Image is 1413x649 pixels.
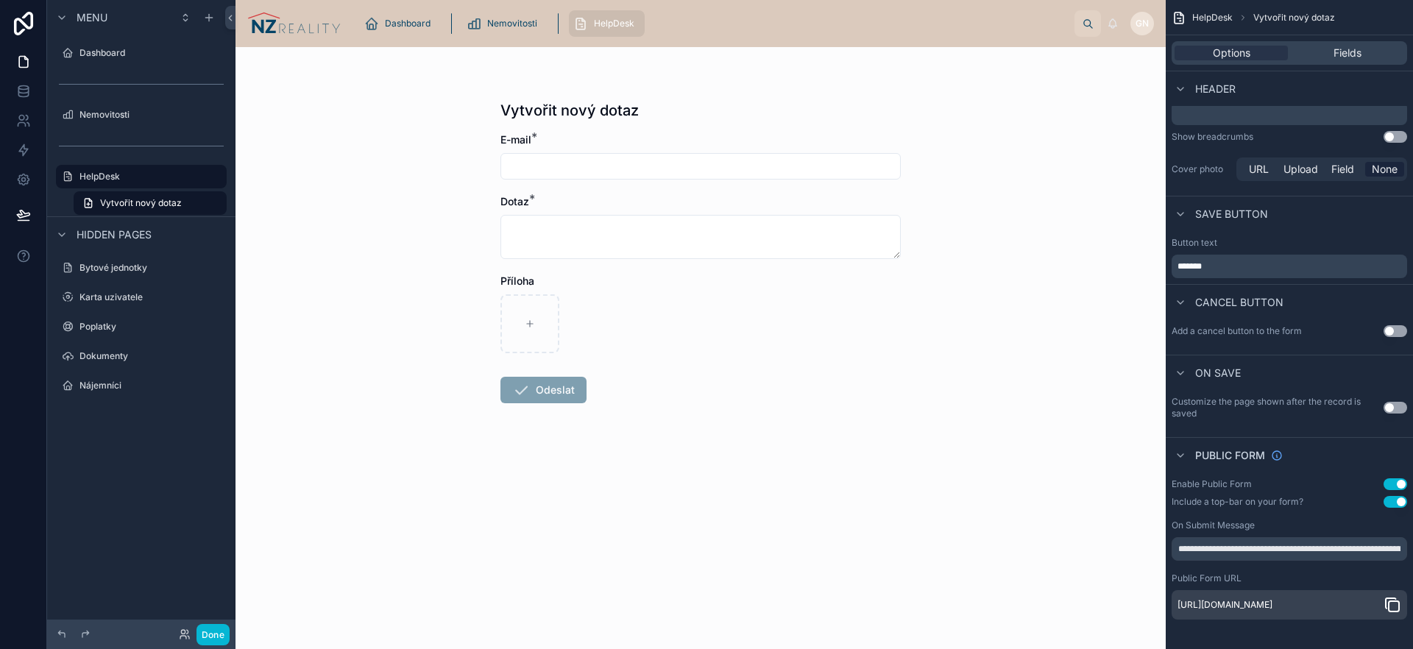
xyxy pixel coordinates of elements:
span: E-mail [500,133,531,146]
span: Vytvořit nový dotaz [100,197,182,209]
div: scrollable content [1172,102,1407,125]
label: Public Form URL [1172,572,1242,584]
a: [URL][DOMAIN_NAME] [1177,599,1272,611]
label: Nájemníci [79,380,224,391]
span: Dashboard [385,18,431,29]
span: Cancel button [1195,295,1283,310]
a: HelpDesk [56,165,227,188]
label: On Submit Message [1172,519,1255,531]
label: Dokumenty [79,350,224,362]
span: Menu [77,10,107,25]
span: None [1372,162,1398,177]
label: HelpDesk [79,171,218,182]
span: GN [1136,18,1149,29]
span: On save [1195,366,1241,380]
span: Upload [1283,162,1318,177]
div: scrollable content [1172,255,1407,278]
span: Dotaz [500,195,529,208]
span: Options [1213,46,1250,60]
a: Dokumenty [56,344,227,368]
span: Public form [1195,448,1265,463]
span: HelpDesk [594,18,634,29]
label: Bytové jednotky [79,262,224,274]
div: Include a top-bar on your form? [1172,496,1303,508]
h1: Vytvořit nový dotaz [500,100,639,121]
label: Button text [1172,237,1217,249]
button: Done [196,624,230,645]
a: Dashboard [56,41,227,65]
div: scrollable content [353,7,1074,40]
span: URL [1249,162,1269,177]
label: Karta uzivatele [79,291,224,303]
span: Save button [1195,207,1268,221]
img: App logo [247,12,341,35]
a: Nemovitosti [462,10,548,37]
span: Vytvořit nový dotaz [1253,12,1335,24]
label: Customize the page shown after the record is saved [1172,396,1384,419]
span: Hidden pages [77,227,152,242]
a: Karta uzivatele [56,286,227,309]
span: Field [1331,162,1354,177]
span: Příloha [500,274,534,287]
label: Add a cancel button to the form [1172,325,1302,337]
span: Fields [1334,46,1361,60]
div: Show breadcrumbs [1172,131,1253,143]
label: Poplatky [79,321,224,333]
a: Dashboard [360,10,441,37]
a: Nájemníci [56,374,227,397]
span: HelpDesk [1192,12,1233,24]
a: Poplatky [56,315,227,338]
a: HelpDesk [569,10,645,37]
span: Nemovitosti [487,18,537,29]
a: Nemovitosti [56,103,227,127]
label: Cover photo [1172,163,1230,175]
a: Vytvořit nový dotaz [74,191,227,215]
div: Enable Public Form [1172,478,1252,490]
a: Bytové jednotky [56,256,227,280]
label: Nemovitosti [79,109,224,121]
span: Header [1195,82,1236,96]
label: Dashboard [79,47,224,59]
